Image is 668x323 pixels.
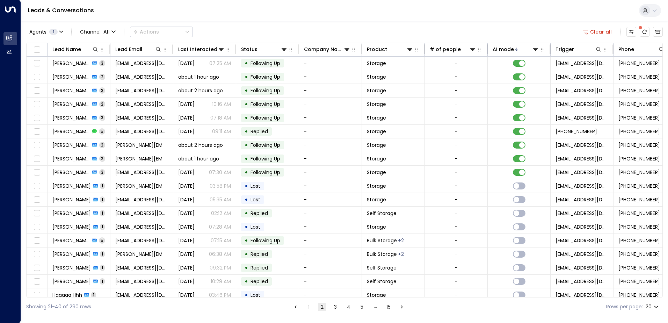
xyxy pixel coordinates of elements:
[210,182,231,189] p: 03:58 PM
[52,45,81,53] div: Lead Name
[178,264,195,271] span: Jun 01, 2025
[130,27,193,37] button: Actions
[304,45,343,53] div: Company Name
[299,111,362,124] td: -
[626,27,636,37] button: Customize
[100,210,105,216] span: 1
[299,98,362,111] td: -
[556,196,608,203] span: leads@space-station.co.uk
[250,196,260,203] span: Lost
[556,87,608,94] span: leads@space-station.co.uk
[32,250,41,259] span: Toggle select row
[52,101,90,108] span: Chris Reading
[103,29,110,35] span: All
[209,169,231,176] p: 07:30 AM
[52,45,99,53] div: Lead Name
[178,223,195,230] span: Aug 02, 2025
[209,223,231,230] p: 07:28 AM
[556,223,608,230] span: leads@space-station.co.uk
[367,155,386,162] span: Storage
[211,278,231,285] p: 10:29 AM
[178,210,195,217] span: May 02, 2025
[178,196,195,203] span: Aug 22, 2025
[455,128,458,135] div: -
[250,278,268,285] span: Replied
[367,251,397,258] span: Bulk Storage
[250,87,280,94] span: Following Up
[245,139,248,151] div: •
[618,73,660,80] span: +447883680125
[245,98,248,110] div: •
[32,223,41,231] span: Toggle select row
[618,114,660,121] span: +441216055632
[367,264,397,271] span: Self Storage
[331,303,340,311] button: Go to page 3
[299,247,362,261] td: -
[52,264,91,271] span: Sadie Fitzgerald
[115,237,168,244] span: laylaahasha12@icloud.com
[245,112,248,124] div: •
[618,223,660,230] span: +447783588390
[250,169,280,176] span: Following Up
[367,210,397,217] span: Self Storage
[178,114,195,121] span: Yesterday
[245,275,248,287] div: •
[398,251,404,258] div: Container Storage,Self Storage
[250,223,260,230] span: Lost
[210,196,231,203] p: 05:35 AM
[52,169,90,176] span: Keziah Darbah
[245,248,248,260] div: •
[556,45,574,53] div: Trigger
[115,169,168,176] span: keziah96@icloud.com
[618,142,660,149] span: +447958126785
[367,278,397,285] span: Self Storage
[100,183,105,189] span: 1
[32,195,41,204] span: Toggle select row
[245,207,248,219] div: •
[367,45,413,53] div: Product
[52,210,91,217] span: Leshane Calder
[130,27,193,37] div: Button group with a nested menu
[100,251,105,257] span: 1
[344,303,353,311] button: Go to page 4
[556,169,608,176] span: leads@space-station.co.uk
[299,207,362,220] td: -
[99,237,105,243] span: 5
[556,237,608,244] span: leads@space-station.co.uk
[618,196,660,203] span: +447798149665
[115,114,168,121] span: bekscaife@gmail.com
[455,155,458,162] div: -
[367,73,386,80] span: Storage
[618,155,660,162] span: +447958126784
[318,303,326,311] button: page 2
[115,155,168,162] span: emily.rosser1@gmail.com
[367,196,386,203] span: Storage
[52,114,90,121] span: Rebecca Scaife
[209,292,231,299] p: 03:46 PM
[32,168,41,177] span: Toggle select row
[115,251,168,258] span: mohimachowdhury@outlook.com
[99,60,105,66] span: 3
[52,223,91,230] span: Mustafa Bhalloo
[367,87,386,94] span: Storage
[52,155,90,162] span: Emily Rosser
[455,237,458,244] div: -
[250,128,268,135] span: Replied
[245,180,248,192] div: •
[299,125,362,138] td: -
[618,169,660,176] span: +447498997481
[52,292,82,299] span: Hggggg Hhh
[211,237,231,244] p: 07:15 AM
[250,264,268,271] span: Replied
[618,128,660,135] span: +447966708533
[367,101,386,108] span: Storage
[556,264,608,271] span: leads@space-station.co.uk
[245,71,248,83] div: •
[304,45,350,53] div: Company Name
[115,210,168,217] span: leshanecalder1989@icloud.com
[52,251,91,258] span: Mohima Chowdhury
[430,45,461,53] div: # of people
[646,302,660,312] div: 20
[305,303,313,311] button: Go to page 1
[115,101,168,108] span: chris_reading113@outlook.com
